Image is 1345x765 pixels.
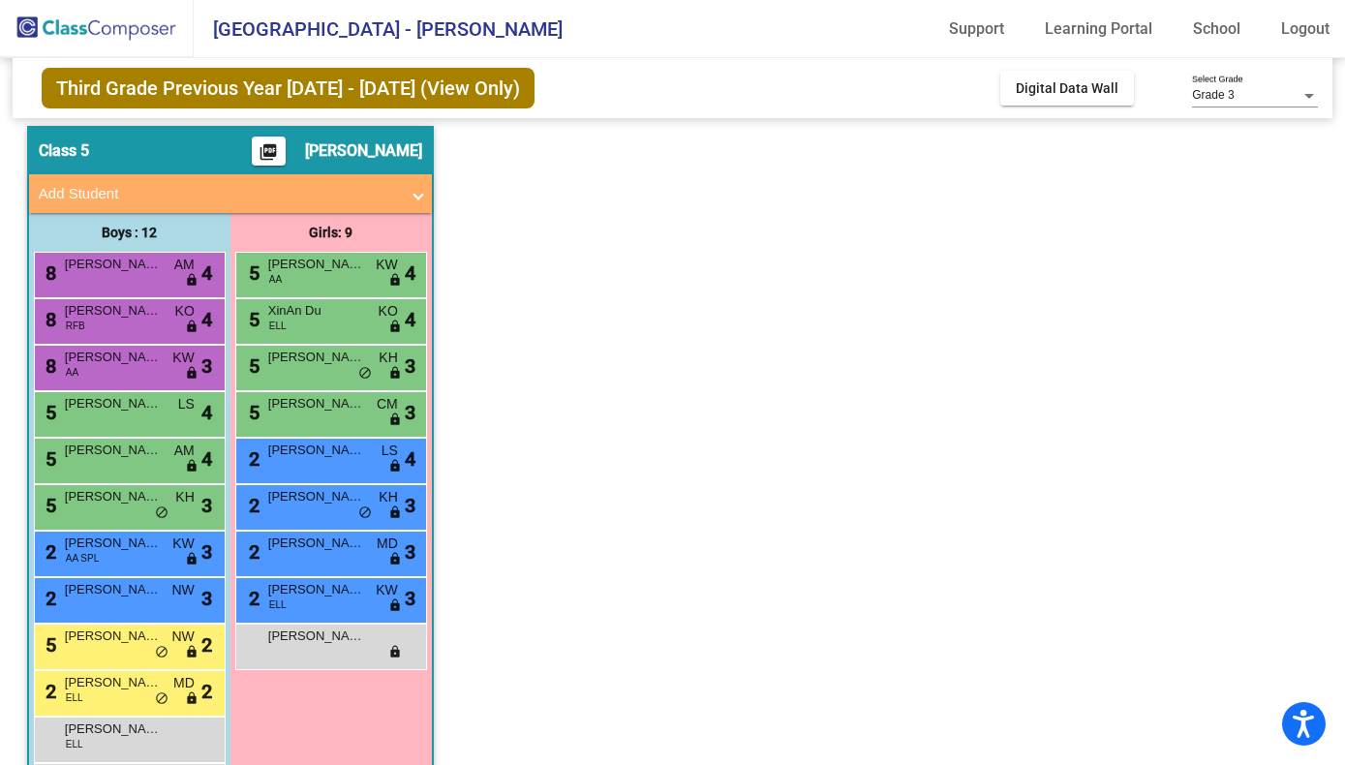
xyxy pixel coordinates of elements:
span: 8 [41,261,56,285]
span: MD [377,534,398,554]
span: RFB [66,319,85,333]
span: [PERSON_NAME] [268,487,365,506]
span: 2 [244,587,260,610]
span: 3 [405,398,415,427]
span: 5 [41,401,56,424]
span: [PERSON_NAME] [65,673,162,692]
span: 5 [41,494,56,517]
span: MD [173,673,195,693]
span: lock [388,552,402,567]
span: lock [388,459,402,474]
span: [PERSON_NAME] [65,255,162,274]
a: Support [933,14,1020,45]
span: Third Grade Previous Year [DATE] - [DATE] (View Only) [42,68,535,108]
span: lock [185,366,199,382]
span: 5 [244,354,260,378]
span: [PERSON_NAME] [268,394,365,413]
span: KO [175,301,195,321]
span: lock [388,366,402,382]
span: KH [379,487,397,507]
span: KH [379,348,397,368]
span: Digital Data Wall [1016,80,1118,96]
span: XinAn Du [268,301,365,321]
span: [PERSON_NAME] [65,348,162,367]
div: Boys : 12 [29,213,230,252]
a: Logout [1266,14,1345,45]
span: 8 [41,354,56,378]
span: LS [382,441,398,461]
span: 2 [41,587,56,610]
span: lock [185,645,199,660]
span: 2 [201,630,212,659]
span: AM [174,441,195,461]
button: Print Students Details [252,137,286,166]
button: Digital Data Wall [1000,71,1134,106]
span: 5 [244,261,260,285]
span: KW [376,255,398,275]
span: Class 5 [39,141,89,161]
span: 5 [244,308,260,331]
span: do_not_disturb_alt [155,691,168,707]
span: 2 [41,680,56,703]
span: NW [171,627,194,647]
span: 3 [201,491,212,520]
span: [PERSON_NAME] [65,301,162,321]
span: 4 [201,305,212,334]
span: 4 [201,444,212,474]
span: 3 [405,537,415,566]
span: 5 [244,401,260,424]
span: 8 [41,308,56,331]
a: Learning Portal [1029,14,1168,45]
span: 3 [405,352,415,381]
span: [PERSON_NAME] [65,719,162,739]
mat-expansion-panel-header: Add Student [29,174,432,213]
span: KH [175,487,194,507]
span: [PERSON_NAME] [65,534,162,553]
span: ELL [269,597,287,612]
span: AA [269,272,282,287]
span: [PERSON_NAME] [305,141,422,161]
div: Girls: 9 [230,213,432,252]
span: 4 [201,259,212,288]
span: 5 [41,447,56,471]
span: lock [185,459,199,474]
span: 3 [201,352,212,381]
span: ELL [269,319,287,333]
span: 3 [405,584,415,613]
span: NW [171,580,194,600]
span: ELL [66,737,83,751]
span: [PERSON_NAME] [268,534,365,553]
span: 3 [201,537,212,566]
span: [PERSON_NAME] [268,441,365,460]
span: lock [185,552,199,567]
span: lock [185,273,199,289]
span: do_not_disturb_alt [358,366,372,382]
span: KW [172,534,195,554]
span: 3 [201,584,212,613]
span: lock [388,320,402,335]
span: do_not_disturb_alt [358,505,372,521]
span: lock [388,273,402,289]
span: ELL [66,690,83,705]
span: 3 [405,491,415,520]
a: School [1177,14,1256,45]
span: AM [174,255,195,275]
span: 4 [405,259,415,288]
span: 2 [244,540,260,564]
span: [PERSON_NAME] [268,580,365,599]
span: lock [388,413,402,428]
span: KW [376,580,398,600]
span: [PERSON_NAME] [268,255,365,274]
span: [PERSON_NAME] [268,627,365,646]
span: Grade 3 [1192,88,1234,102]
mat-panel-title: Add Student [39,183,399,205]
span: [PERSON_NAME] [268,348,365,367]
span: lock [388,598,402,614]
span: lock [185,320,199,335]
span: 2 [244,447,260,471]
span: 2 [201,677,212,706]
span: 4 [201,398,212,427]
span: 4 [405,305,415,334]
span: lock [388,645,402,660]
span: KW [172,348,195,368]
